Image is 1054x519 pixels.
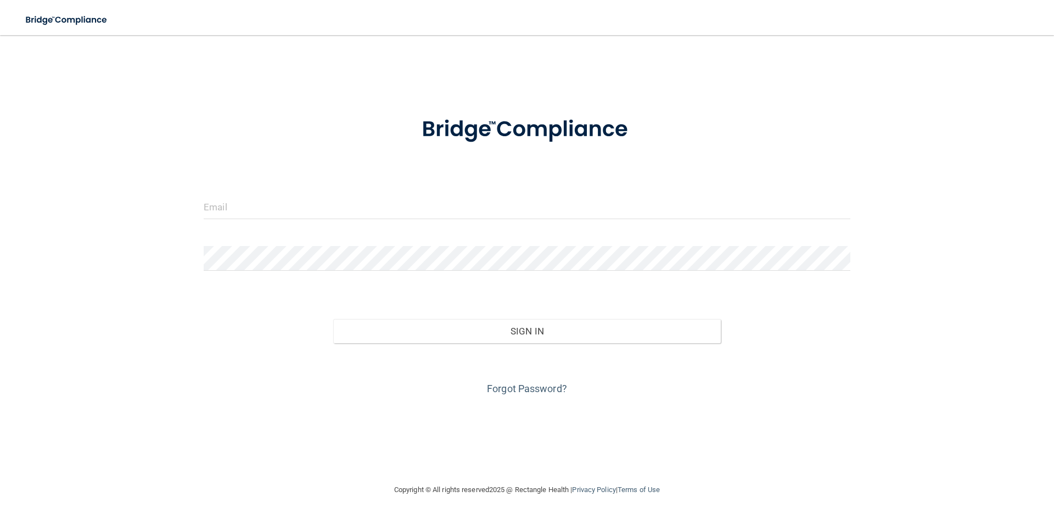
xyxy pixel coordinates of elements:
[487,383,567,394] a: Forgot Password?
[333,319,721,343] button: Sign In
[327,472,727,507] div: Copyright © All rights reserved 2025 @ Rectangle Health | |
[618,485,660,494] a: Terms of Use
[16,9,117,31] img: bridge_compliance_login_screen.278c3ca4.svg
[399,101,655,158] img: bridge_compliance_login_screen.278c3ca4.svg
[572,485,615,494] a: Privacy Policy
[204,194,850,219] input: Email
